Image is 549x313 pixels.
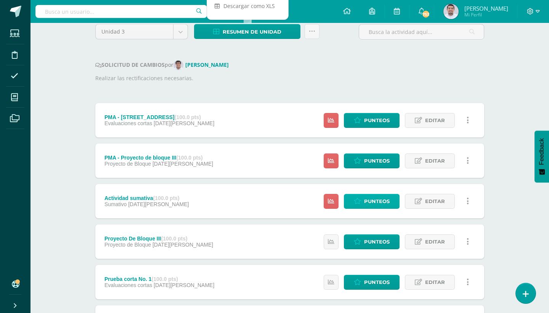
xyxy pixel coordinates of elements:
[185,61,229,68] strong: [PERSON_NAME]
[176,155,202,161] strong: (100.0 pts)
[104,242,151,248] span: Proyecto de Bloque
[128,201,189,207] span: [DATE][PERSON_NAME]
[344,113,400,128] a: Punteos
[95,74,484,82] p: Realizar las rectificaciones necesarias.
[359,24,484,39] input: Busca la actividad aquí...
[173,61,232,68] a: [PERSON_NAME]
[95,60,484,70] div: por
[154,120,214,126] span: [DATE][PERSON_NAME]
[425,275,445,289] span: Editar
[425,194,445,208] span: Editar
[104,276,214,282] div: Prueba corta No. 1
[425,235,445,249] span: Editar
[35,5,207,18] input: Busca un usuario...
[364,113,390,127] span: Punteos
[152,242,213,248] span: [DATE][PERSON_NAME]
[538,138,545,165] span: Feedback
[223,25,281,39] span: Resumen de unidad
[464,11,508,18] span: Mi Perfil
[96,24,188,39] a: Unidad 3
[152,276,178,282] strong: (100.0 pts)
[535,131,549,182] button: Feedback - Mostrar encuesta
[173,60,183,70] img: 704bf62b5f4888b8706c21623bdacf21.png
[101,24,167,39] span: Unidad 3
[104,236,213,242] div: Proyecto De Bloque III
[104,155,213,161] div: PMA - Proyecto de bloque III
[364,194,390,208] span: Punteos
[425,154,445,168] span: Editar
[104,114,214,120] div: PMA - [STREET_ADDRESS]
[154,282,214,288] span: [DATE][PERSON_NAME]
[344,153,400,168] a: Punteos
[364,275,390,289] span: Punteos
[153,195,180,201] strong: (100.0 pts)
[344,234,400,249] a: Punteos
[425,113,445,127] span: Editar
[464,5,508,12] span: [PERSON_NAME]
[175,114,201,120] strong: (100.0 pts)
[95,61,165,68] strong: SOLICITUD DE CAMBIOS
[364,154,390,168] span: Punteos
[104,282,152,288] span: Evaluaciones cortas
[104,201,127,207] span: Sumativo
[344,194,400,209] a: Punteos
[194,24,300,39] a: Resumen de unidad
[443,4,459,19] img: 128a2339fae2614ebf483c496f84f6fa.png
[104,161,151,167] span: Proyecto de Bloque
[104,120,152,126] span: Evaluaciones cortas
[344,275,400,290] a: Punteos
[364,235,390,249] span: Punteos
[152,161,213,167] span: [DATE][PERSON_NAME]
[104,195,189,201] div: Actividad sumativa
[422,10,430,18] span: 752
[161,236,187,242] strong: (100.0 pts)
